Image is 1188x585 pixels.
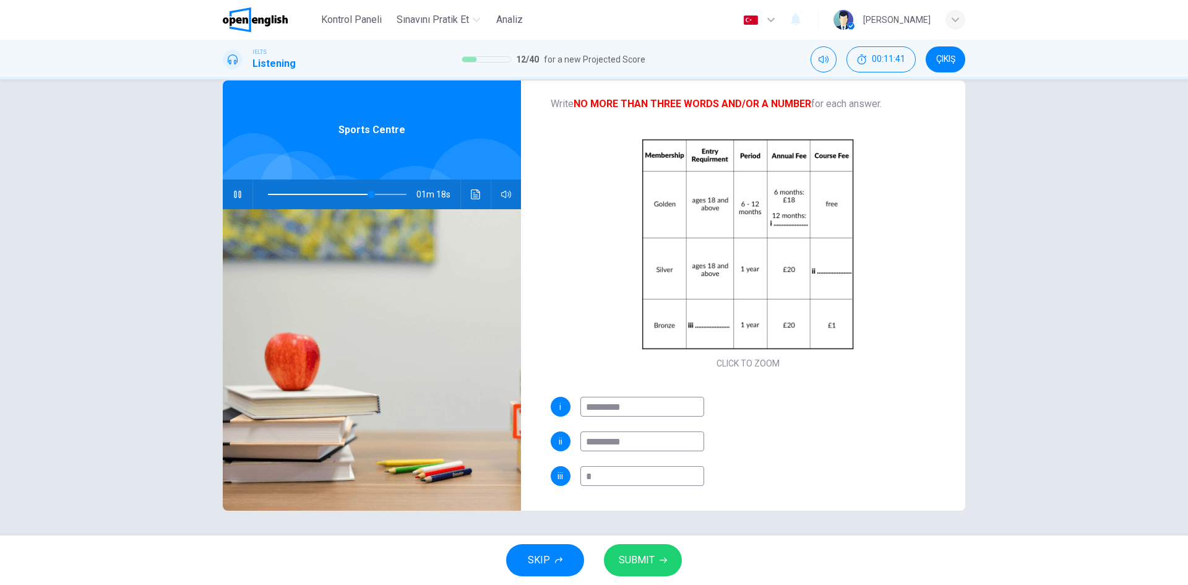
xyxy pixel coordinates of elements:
[811,46,837,72] div: Mute
[397,12,469,27] span: Sınavını Pratik Et
[559,437,562,446] span: ii
[496,12,523,27] span: Analiz
[252,48,267,56] span: IELTS
[321,12,382,27] span: Kontrol Paneli
[223,7,288,32] img: OpenEnglish logo
[490,9,530,31] button: Analiz
[516,52,539,67] span: 12 / 40
[223,209,521,511] img: Sports Centre
[551,67,946,111] span: Complete the table below. Write for each answer.
[416,180,460,209] span: 01m 18s
[743,15,759,25] img: tr
[863,12,931,27] div: [PERSON_NAME]
[544,52,645,67] span: for a new Projected Score
[574,98,811,110] b: NO MORE THAN THREE WORDS AND/OR A NUMBER
[557,472,563,480] span: iii
[846,46,916,72] button: 00:11:41
[936,54,955,64] span: ÇIKIŞ
[619,552,655,569] span: SUBMIT
[846,46,916,72] div: Hide
[926,46,965,72] button: ÇIKIŞ
[506,544,584,576] button: SKIP
[872,54,905,64] span: 00:11:41
[338,123,405,137] span: Sports Centre
[466,180,486,209] button: Ses transkripsiyonunu görmek için tıklayın
[559,402,561,411] span: i
[528,552,550,569] span: SKIP
[392,9,485,31] button: Sınavını Pratik Et
[604,544,682,576] button: SUBMIT
[316,9,387,31] button: Kontrol Paneli
[252,56,296,71] h1: Listening
[833,10,853,30] img: Profile picture
[223,7,316,32] a: OpenEnglish logo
